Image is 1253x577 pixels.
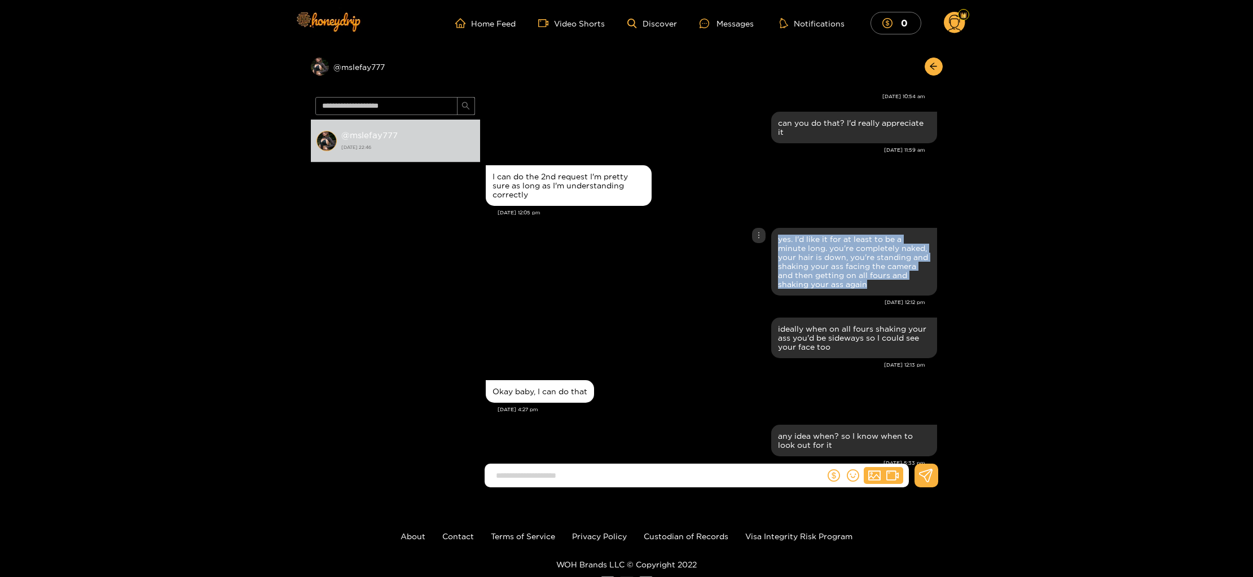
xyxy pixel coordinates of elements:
div: [DATE] 11:59 am [486,146,925,154]
img: Fan Level [960,12,967,19]
button: arrow-left [925,58,943,76]
div: [DATE] 4:27 pm [498,406,937,413]
a: Terms of Service [491,532,555,540]
div: Okay baby, I can do that [493,387,587,396]
div: yes. I'd like it for at least to be a minute long. you're completely naked, your hair is down, yo... [778,235,930,289]
button: Notifications [776,17,848,29]
span: dollar [828,469,840,482]
strong: [DATE] 22:46 [341,142,474,152]
a: About [401,532,425,540]
div: Sep. 5, 12:13 pm [771,318,937,358]
span: picture [868,469,881,482]
a: Visa Integrity Risk Program [745,532,852,540]
div: @mslefay777 [311,58,480,76]
div: Sep. 5, 12:12 pm [771,228,937,296]
span: smile [847,469,859,482]
mark: 0 [899,17,909,29]
button: picturevideo-camera [864,467,903,484]
div: Sep. 5, 4:27 pm [486,380,594,403]
div: [DATE] 12:12 pm [486,298,925,306]
img: conversation [316,131,337,151]
div: [DATE] 5:33 pm [486,459,925,467]
span: video-camera [538,18,554,28]
button: dollar [825,467,842,484]
div: [DATE] 10:54 am [486,93,925,100]
div: [DATE] 12:05 pm [498,209,937,217]
span: home [455,18,471,28]
div: Sep. 5, 11:59 am [771,112,937,143]
div: Messages [700,17,754,30]
div: I can do the 2nd request I'm pretty sure as long as I'm understanding correctly [493,172,645,199]
a: Contact [442,532,474,540]
div: any idea when? so I know when to look out for it [778,431,930,450]
div: can you do that? I'd really appreciate it [778,118,930,136]
div: [DATE] 12:13 pm [486,361,925,369]
a: Video Shorts [538,18,605,28]
span: dollar [882,18,898,28]
button: 0 [870,12,921,34]
div: Sep. 5, 5:33 pm [771,425,937,456]
button: search [457,97,475,115]
a: Home Feed [455,18,516,28]
span: more [755,231,763,239]
a: Custodian of Records [644,532,728,540]
div: Sep. 5, 12:05 pm [486,165,652,206]
span: video-camera [886,469,899,482]
div: ideally when on all fours shaking your ass you'd be sideways so I could see your face too [778,324,930,351]
strong: @ mslefay777 [341,130,398,140]
a: Privacy Policy [572,532,627,540]
span: search [461,102,470,111]
a: Discover [627,19,676,28]
span: arrow-left [929,62,938,72]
